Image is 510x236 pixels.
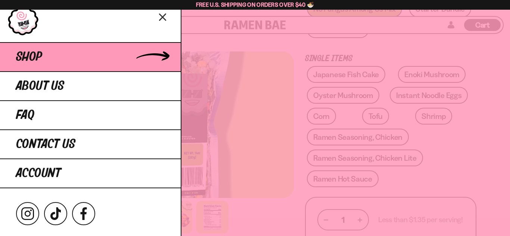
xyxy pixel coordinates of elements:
[156,10,170,23] button: Close menu
[16,167,61,180] span: Account
[16,138,75,151] span: Contact Us
[16,108,34,122] span: FAQ
[16,79,64,93] span: About Us
[16,50,42,64] span: Shop
[196,1,314,8] span: Free U.S. Shipping on Orders over $40 🍜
